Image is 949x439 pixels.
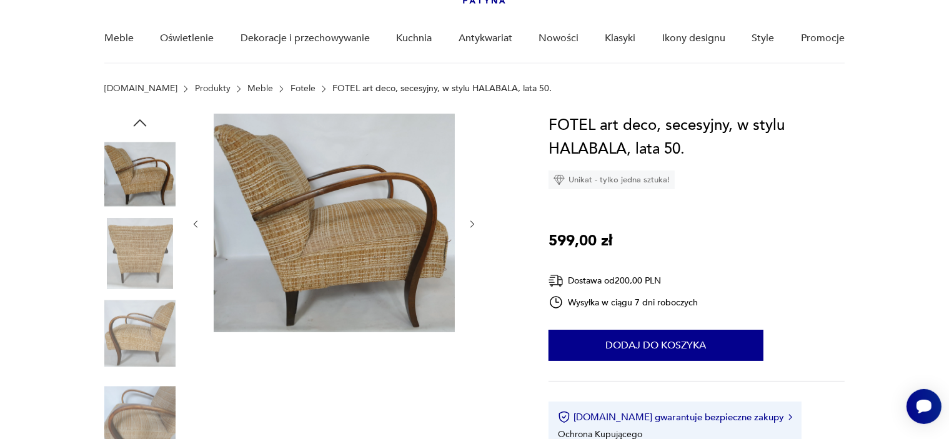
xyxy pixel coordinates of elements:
[104,139,176,210] img: Zdjęcie produktu FOTEL art deco, secesyjny, w stylu HALABALA, lata 50.
[752,14,774,62] a: Style
[549,273,698,289] div: Dostawa od 200,00 PLN
[459,14,512,62] a: Antykwariat
[539,14,579,62] a: Nowości
[104,84,177,94] a: [DOMAIN_NAME]
[662,14,725,62] a: Ikony designu
[104,14,134,62] a: Meble
[907,389,942,424] iframe: Smartsupp widget button
[558,411,792,423] button: [DOMAIN_NAME] gwarantuje bezpieczne zakupy
[104,219,176,290] img: Zdjęcie produktu FOTEL art deco, secesyjny, w stylu HALABALA, lata 50.
[291,84,316,94] a: Fotele
[549,229,612,253] p: 599,00 zł
[241,14,370,62] a: Dekoracje i przechowywanie
[247,84,273,94] a: Meble
[549,114,845,161] h1: FOTEL art deco, secesyjny, w stylu HALABALA, lata 50.
[788,414,792,420] img: Ikona strzałki w prawo
[195,84,231,94] a: Produkty
[549,170,675,189] div: Unikat - tylko jedna sztuka!
[104,298,176,369] img: Zdjęcie produktu FOTEL art deco, secesyjny, w stylu HALABALA, lata 50.
[332,84,552,94] p: FOTEL art deco, secesyjny, w stylu HALABALA, lata 50.
[554,174,565,185] img: Ikona diamentu
[161,14,214,62] a: Oświetlenie
[396,14,432,62] a: Kuchnia
[214,114,455,332] img: Zdjęcie produktu FOTEL art deco, secesyjny, w stylu HALABALA, lata 50.
[558,411,570,423] img: Ikona certyfikatu
[549,295,698,310] div: Wysyłka w ciągu 7 dni roboczych
[605,14,636,62] a: Klasyki
[549,273,564,289] img: Ikona dostawy
[801,14,845,62] a: Promocje
[549,330,763,361] button: Dodaj do koszyka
